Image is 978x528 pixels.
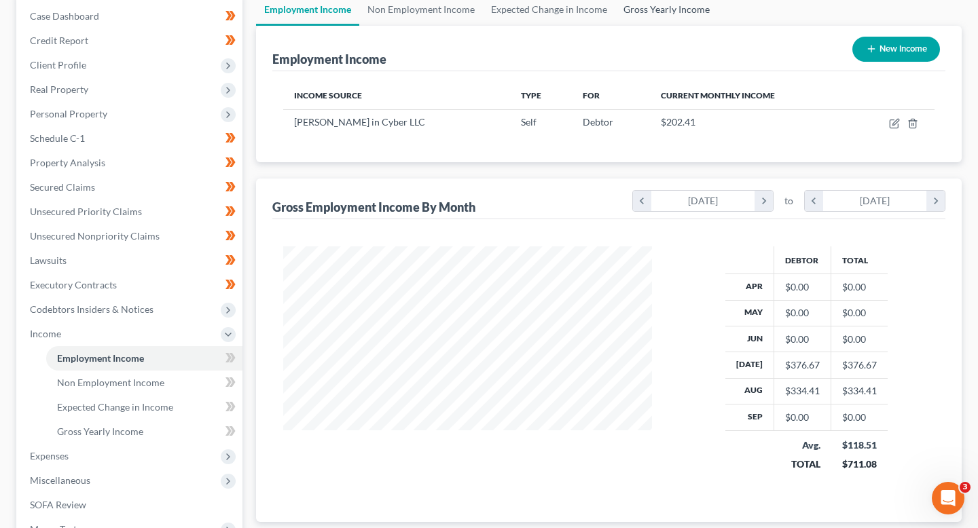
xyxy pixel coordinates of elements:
a: Lawsuits [19,248,242,273]
span: Personal Property [30,108,107,119]
th: Apr [725,274,774,300]
th: [DATE] [725,352,774,378]
th: Jun [725,326,774,352]
td: $376.67 [831,352,888,378]
div: $118.51 [842,438,877,452]
div: $334.41 [785,384,820,398]
div: $711.08 [842,457,877,471]
div: [DATE] [823,191,927,211]
span: Credit Report [30,35,88,46]
th: Debtor [774,246,831,274]
span: Schedule C-1 [30,132,85,144]
span: 3 [960,482,971,493]
div: TOTAL [785,457,820,471]
i: chevron_right [755,191,773,211]
span: Lawsuits [30,254,67,266]
span: $202.41 [661,116,695,128]
th: May [725,300,774,326]
div: [DATE] [651,191,755,211]
td: $0.00 [831,274,888,300]
span: Client Profile [30,59,86,71]
a: Secured Claims [19,175,242,200]
div: $0.00 [785,280,820,294]
span: Gross Yearly Income [57,426,143,437]
div: $0.00 [785,306,820,320]
div: $376.67 [785,358,820,372]
i: chevron_left [805,191,823,211]
span: Codebtors Insiders & Notices [30,303,153,315]
span: Real Property [30,83,88,95]
a: Credit Report [19,29,242,53]
td: $0.00 [831,326,888,352]
td: $0.00 [831,404,888,430]
a: Property Analysis [19,151,242,175]
td: $334.41 [831,378,888,404]
iframe: Intercom live chat [932,482,964,514]
span: Executory Contracts [30,279,117,290]
span: Income [30,328,61,339]
button: New Income [852,37,940,62]
a: Unsecured Nonpriority Claims [19,224,242,248]
span: Expenses [30,450,69,461]
a: Unsecured Priority Claims [19,200,242,224]
i: chevron_right [926,191,945,211]
td: $0.00 [831,300,888,326]
div: $0.00 [785,333,820,346]
span: Debtor [583,116,613,128]
a: Executory Contracts [19,273,242,297]
a: SOFA Review [19,493,242,517]
span: For [583,90,600,100]
div: $0.00 [785,411,820,424]
span: Current Monthly Income [661,90,775,100]
span: Case Dashboard [30,10,99,22]
div: Gross Employment Income By Month [272,199,475,215]
span: Employment Income [57,352,144,364]
a: Schedule C-1 [19,126,242,151]
span: Type [521,90,541,100]
span: Secured Claims [30,181,95,193]
th: Sep [725,404,774,430]
span: Miscellaneous [30,474,90,486]
span: Income Source [294,90,362,100]
span: Self [521,116,537,128]
div: Employment Income [272,51,386,67]
span: Non Employment Income [57,377,164,388]
span: Expected Change in Income [57,401,173,413]
div: Avg. [785,438,820,452]
th: Total [831,246,888,274]
span: [PERSON_NAME] in Cyber LLC [294,116,425,128]
i: chevron_left [633,191,651,211]
a: Employment Income [46,346,242,371]
span: Unsecured Nonpriority Claims [30,230,160,242]
th: Aug [725,378,774,404]
a: Non Employment Income [46,371,242,395]
a: Case Dashboard [19,4,242,29]
a: Gross Yearly Income [46,419,242,444]
a: Expected Change in Income [46,395,242,419]
span: Unsecured Priority Claims [30,206,142,217]
span: SOFA Review [30,499,86,510]
span: to [784,194,793,208]
span: Property Analysis [30,157,105,168]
